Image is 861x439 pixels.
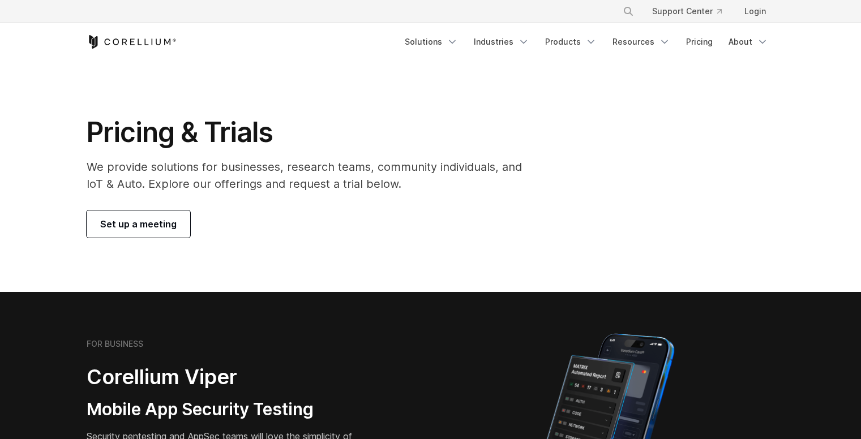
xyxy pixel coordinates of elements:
h1: Pricing & Trials [87,115,538,149]
a: Products [538,32,603,52]
a: Resources [606,32,677,52]
span: Set up a meeting [100,217,177,231]
h3: Mobile App Security Testing [87,399,376,420]
a: Industries [467,32,536,52]
a: Set up a meeting [87,210,190,238]
div: Navigation Menu [398,32,775,52]
h2: Corellium Viper [87,364,376,390]
a: Login [735,1,775,21]
a: About [722,32,775,52]
a: Solutions [398,32,465,52]
div: Navigation Menu [609,1,775,21]
a: Corellium Home [87,35,177,49]
button: Search [618,1,639,21]
a: Support Center [643,1,731,21]
p: We provide solutions for businesses, research teams, community individuals, and IoT & Auto. Explo... [87,158,538,192]
a: Pricing [679,32,719,52]
h6: FOR BUSINESS [87,339,143,349]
